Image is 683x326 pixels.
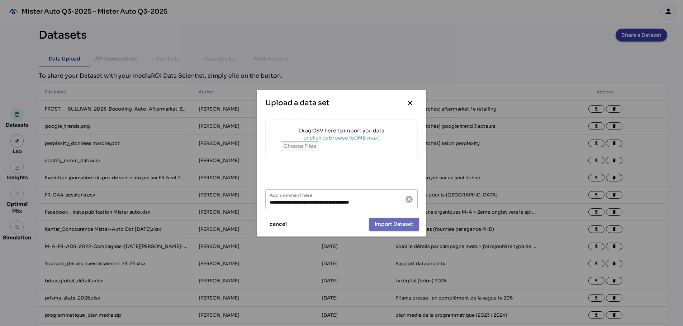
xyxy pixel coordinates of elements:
[375,220,413,228] span: Import Dataset
[264,218,293,231] button: cancel
[406,99,414,107] i: close
[270,220,287,228] span: cancel
[405,195,413,204] i: Clear
[270,189,400,209] input: Add comment here
[369,218,419,231] button: Import Dataset
[265,98,329,108] div: Upload a data set
[281,134,403,141] div: or click to browse (50MB max)
[281,127,403,134] div: Drag CSV here to import you data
